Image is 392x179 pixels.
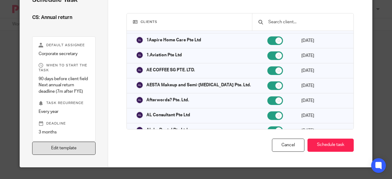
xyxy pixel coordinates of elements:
p: 90 days before client field Next annual return deadline (7m after FYE) [39,76,89,95]
p: [DATE] [301,83,344,89]
img: svg%3E [136,51,143,59]
p: 1.Aviation Pte Ltd [146,52,182,58]
p: [DATE] [301,98,344,104]
p: AL Consultant Pte Ltd [146,112,190,118]
img: svg%3E [136,36,143,44]
img: svg%3E [136,81,143,89]
img: svg%3E [136,96,143,104]
p: Deadline [39,121,89,126]
button: Schedule task [307,139,354,152]
p: 3 months [39,129,89,135]
p: [DATE] [301,38,344,44]
div: Cancel [272,139,304,152]
p: Afterwords? Pte. Ltd. [146,97,189,103]
p: Aloha Dental Pte Ltd [146,127,188,133]
p: Every year [39,109,89,115]
p: Task recurrence [39,101,89,106]
p: When to start the task [39,63,89,73]
img: svg%3E [136,66,143,74]
p: 1Aspire Home Care Pte Ltd [146,37,201,43]
h3: Clients [133,20,246,24]
p: [DATE] [301,128,344,134]
p: Default assignee [39,43,89,48]
p: [DATE] [301,53,344,59]
img: svg%3E [136,111,143,119]
p: [DATE] [301,113,344,119]
p: AESTA Makeup and Semi-[MEDICAL_DATA] Pte. Ltd. [146,82,251,88]
p: [DATE] [301,68,344,74]
h4: CS: Annual return [32,14,96,21]
input: Search client... [268,19,347,25]
img: svg%3E [136,126,143,134]
p: Corporate secretary [39,51,89,57]
p: AE COFFEE SG PTE. LTD. [146,67,195,73]
a: Edit template [32,142,96,155]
